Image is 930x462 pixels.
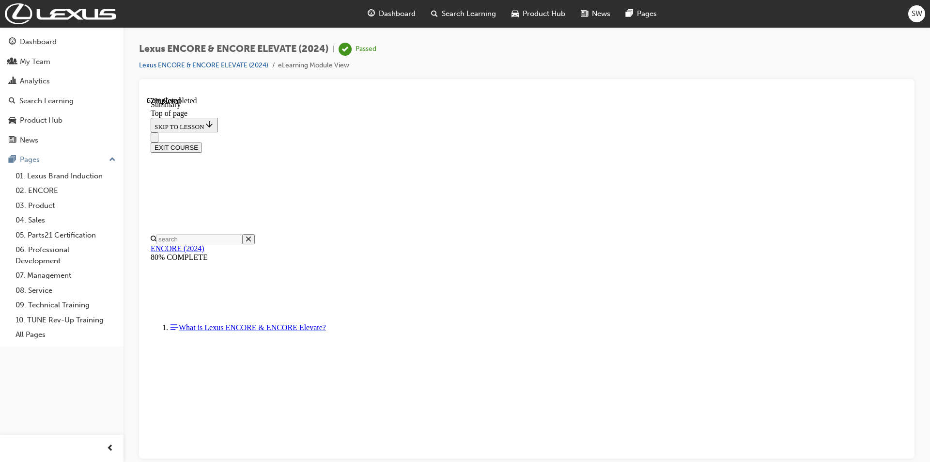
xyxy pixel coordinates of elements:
a: ENCORE (2024) [4,148,58,156]
div: Summary [4,4,756,13]
span: car-icon [9,116,16,125]
span: | [333,44,335,55]
div: Analytics [20,76,50,87]
a: 05. Parts21 Certification [12,228,120,243]
span: learningRecordVerb_PASS-icon [339,43,352,56]
a: 09. Technical Training [12,298,120,313]
span: car-icon [511,8,519,20]
span: up-icon [109,154,116,166]
span: SKIP TO LESSON [8,27,67,34]
span: SW [912,8,922,19]
img: Trak [5,3,116,24]
a: Search Learning [4,92,120,110]
button: Pages [4,151,120,169]
a: 02. ENCORE [12,183,120,198]
span: search-icon [431,8,438,20]
div: 80% COMPLETE [4,157,756,165]
a: All Pages [12,327,120,342]
a: Lexus ENCORE & ENCORE ELEVATE (2024) [139,61,268,69]
span: pages-icon [626,8,633,20]
div: My Team [20,56,50,67]
div: Product Hub [20,115,62,126]
span: Lexus ENCORE & ENCORE ELEVATE (2024) [139,44,329,55]
a: news-iconNews [573,4,618,24]
a: 08. Service [12,283,120,298]
span: Pages [637,8,657,19]
div: News [20,135,38,146]
div: Top of page [4,13,756,21]
span: prev-icon [107,443,114,455]
a: Dashboard [4,33,120,51]
span: Dashboard [379,8,416,19]
span: guage-icon [9,38,16,47]
li: eLearning Module View [278,60,349,71]
a: 03. Product [12,198,120,213]
a: News [4,131,120,149]
a: Analytics [4,72,120,90]
a: 06. Professional Development [12,242,120,268]
a: Product Hub [4,112,120,129]
a: 04. Sales [12,213,120,228]
span: Search Learning [442,8,496,19]
a: pages-iconPages [618,4,665,24]
span: chart-icon [9,77,16,86]
div: Search Learning [19,96,74,107]
span: Product Hub [523,8,565,19]
a: search-iconSearch Learning [423,4,504,24]
button: DashboardMy TeamAnalyticsSearch LearningProduct HubNews [4,31,120,151]
button: Close navigation menu [4,36,12,46]
span: news-icon [581,8,588,20]
a: car-iconProduct Hub [504,4,573,24]
a: 10. TUNE Rev-Up Training [12,313,120,328]
span: pages-icon [9,156,16,164]
a: 07. Management [12,268,120,283]
div: Dashboard [20,36,57,48]
input: Search [10,138,95,148]
span: search-icon [9,97,15,106]
a: 01. Lexus Brand Induction [12,169,120,184]
span: News [592,8,610,19]
span: people-icon [9,58,16,66]
a: My Team [4,53,120,71]
button: SW [908,5,925,22]
span: news-icon [9,136,16,145]
button: EXIT COURSE [4,46,55,56]
div: Passed [356,45,376,54]
button: SKIP TO LESSON [4,21,71,36]
div: Pages [20,154,40,165]
span: guage-icon [368,8,375,20]
button: Close search menu [95,138,108,148]
a: guage-iconDashboard [360,4,423,24]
